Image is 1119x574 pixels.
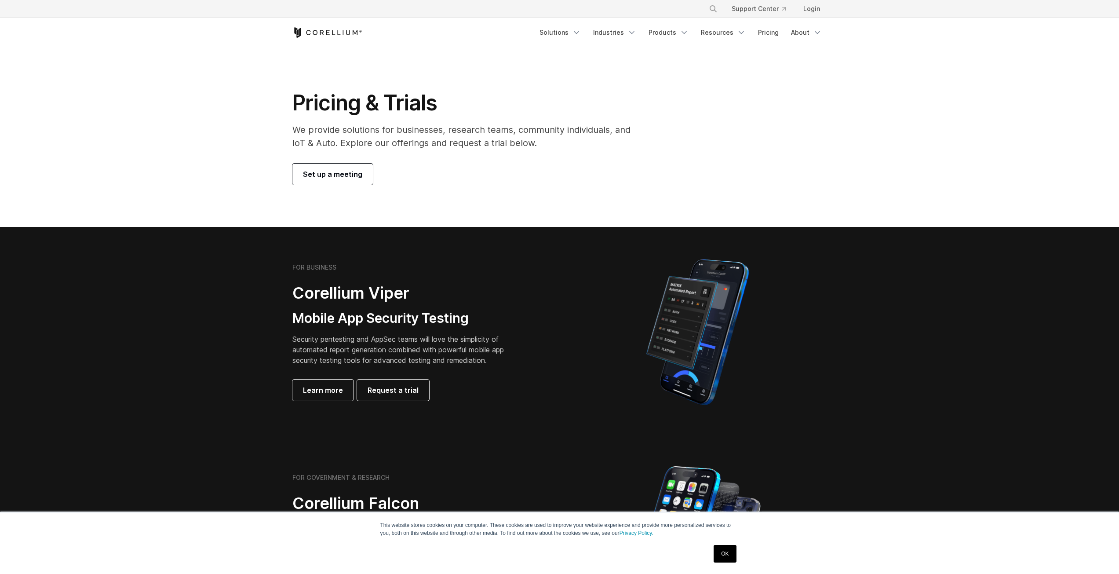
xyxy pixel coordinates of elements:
[714,545,736,563] a: OK
[534,25,586,40] a: Solutions
[696,25,751,40] a: Resources
[705,1,721,17] button: Search
[303,385,343,395] span: Learn more
[357,380,429,401] a: Request a trial
[620,530,653,536] a: Privacy Policy.
[380,521,739,537] p: This website stores cookies on your computer. These cookies are used to improve your website expe...
[725,1,793,17] a: Support Center
[786,25,827,40] a: About
[796,1,827,17] a: Login
[292,380,354,401] a: Learn more
[631,255,764,409] img: Corellium MATRIX automated report on iPhone showing app vulnerability test results across securit...
[368,385,419,395] span: Request a trial
[698,1,827,17] div: Navigation Menu
[292,164,373,185] a: Set up a meeting
[292,283,518,303] h2: Corellium Viper
[303,169,362,179] span: Set up a meeting
[753,25,784,40] a: Pricing
[588,25,642,40] a: Industries
[292,27,362,38] a: Corellium Home
[643,25,694,40] a: Products
[292,334,518,366] p: Security pentesting and AppSec teams will love the simplicity of automated report generation comb...
[292,310,518,327] h3: Mobile App Security Testing
[292,494,539,513] h2: Corellium Falcon
[292,263,336,271] h6: FOR BUSINESS
[292,123,643,150] p: We provide solutions for businesses, research teams, community individuals, and IoT & Auto. Explo...
[534,25,827,40] div: Navigation Menu
[292,90,643,116] h1: Pricing & Trials
[292,474,390,482] h6: FOR GOVERNMENT & RESEARCH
